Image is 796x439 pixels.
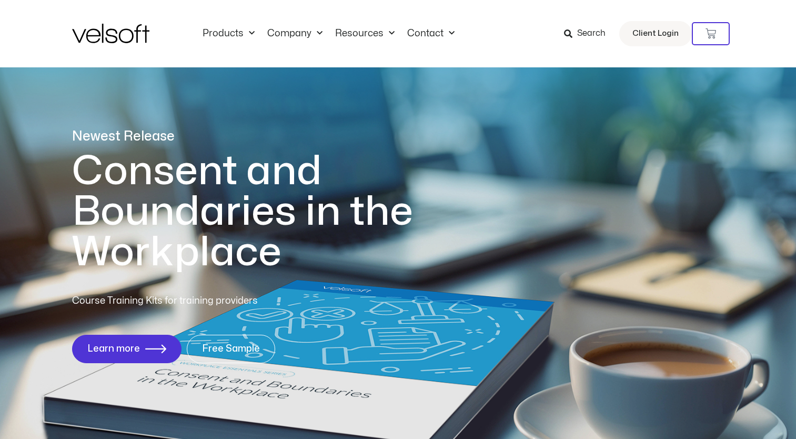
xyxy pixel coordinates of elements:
[72,24,149,43] img: Velsoft Training Materials
[564,25,613,43] a: Search
[202,344,260,354] span: Free Sample
[632,27,679,41] span: Client Login
[329,28,401,39] a: ResourcesMenu Toggle
[401,28,461,39] a: ContactMenu Toggle
[619,21,692,46] a: Client Login
[72,335,182,363] a: Learn more
[87,344,140,354] span: Learn more
[72,151,456,273] h1: Consent and Boundaries in the Workplace
[196,28,461,39] nav: Menu
[72,127,456,146] p: Newest Release
[261,28,329,39] a: CompanyMenu Toggle
[577,27,606,41] span: Search
[72,294,334,308] p: Course Training Kits for training providers
[187,335,275,363] a: Free Sample
[196,28,261,39] a: ProductsMenu Toggle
